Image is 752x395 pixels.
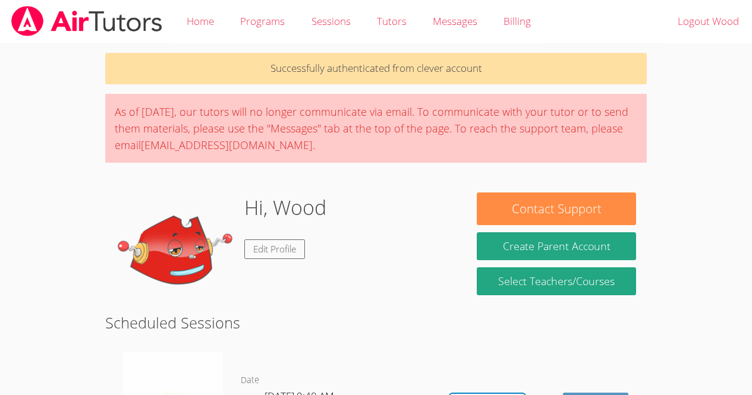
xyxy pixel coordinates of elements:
[477,267,635,295] a: Select Teachers/Courses
[477,232,635,260] button: Create Parent Account
[116,192,235,311] img: default.png
[105,311,647,334] h2: Scheduled Sessions
[105,53,647,84] p: Successfully authenticated from clever account
[477,192,635,225] button: Contact Support
[10,6,163,36] img: airtutors_banner-c4298cdbf04f3fff15de1276eac7730deb9818008684d7c2e4769d2f7ddbe033.png
[433,14,477,28] span: Messages
[244,192,326,223] h1: Hi, Wood
[105,94,647,163] div: As of [DATE], our tutors will no longer communicate via email. To communicate with your tutor or ...
[241,373,259,388] dt: Date
[244,239,305,259] a: Edit Profile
